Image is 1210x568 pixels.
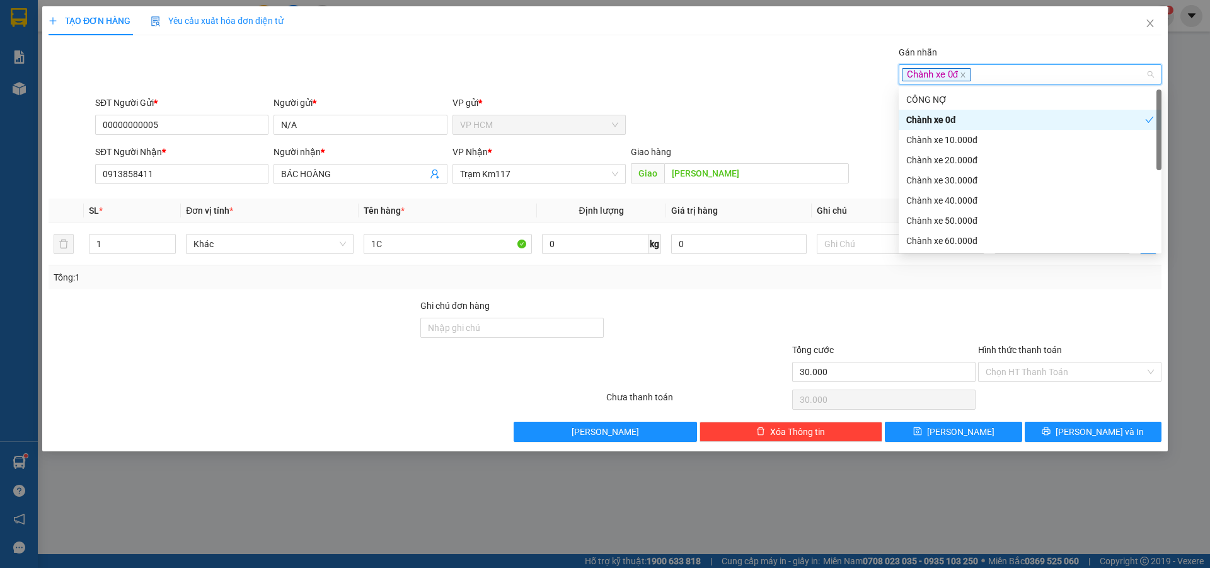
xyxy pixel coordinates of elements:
strong: NHÀ XE THUẬN HƯƠNG [48,7,180,21]
div: Chành xe 20.000đ [899,150,1161,170]
input: Gán nhãn [973,67,976,82]
span: Trạm Km117 [460,165,618,183]
span: Giá trị hàng [671,206,718,216]
span: [PERSON_NAME] [927,425,994,439]
span: Chành xe 0đ [902,68,971,82]
span: user-add [430,169,440,179]
div: VP gửi [452,96,626,110]
span: Giao hàng [631,147,671,157]
input: Dọc đường [664,163,849,183]
div: SĐT Người Nhận [95,145,268,159]
div: Chành xe 60.000đ [906,234,1154,248]
span: [PERSON_NAME] và In [1056,425,1144,439]
div: Chành xe 10.000đ [899,130,1161,150]
button: Close [1132,6,1168,42]
span: Giao [631,163,664,183]
span: Trạm Km117 [125,52,165,59]
span: Số 170 [PERSON_NAME], P8, Q11, [GEOGRAPHIC_DATA][PERSON_NAME] [5,67,87,98]
div: Chành xe 0đ [906,113,1145,127]
div: Chành xe 50.000đ [906,214,1154,228]
span: VP Nhận: [96,52,125,59]
div: Chành xe 50.000đ [899,211,1161,231]
span: VP Nhận [452,147,488,157]
span: Yêu cầu xuất hóa đơn điện tử [151,16,284,26]
input: Ghi chú đơn hàng [420,318,604,338]
div: Chành xe 30.000đ [906,173,1154,187]
input: Ghi Chú [817,234,984,254]
button: [PERSON_NAME] [514,422,697,442]
span: SL [89,206,99,216]
span: [STREET_ADDRESS] [96,78,163,86]
span: close [960,72,966,78]
span: [PERSON_NAME] [572,425,639,439]
input: VD: Bàn, Ghế [364,234,531,254]
img: logo [8,9,40,40]
span: plus [49,16,57,25]
div: Chành xe 40.000đ [899,190,1161,211]
label: Gán nhãn [899,47,937,57]
button: printer[PERSON_NAME] và In [1025,422,1161,442]
div: Chưa thanh toán [605,390,791,412]
label: Hình thức thanh toán [978,345,1062,355]
button: delete [54,234,74,254]
div: CÔNG NỢ [906,93,1154,107]
div: SĐT Người Gửi [95,96,268,110]
div: Tổng: 1 [54,270,467,284]
span: check [1145,115,1154,124]
span: Khác [193,235,346,253]
button: deleteXóa Thông tin [700,422,883,442]
span: Đơn vị tính [186,206,233,216]
strong: HCM - ĐỊNH QUÁN - PHƯƠNG LÂM [59,34,170,42]
span: close [1145,18,1155,28]
span: Tổng cước [792,345,834,355]
strong: (NHÀ XE [GEOGRAPHIC_DATA]) [55,23,174,32]
div: Chành xe 60.000đ [899,231,1161,251]
span: printer [1042,427,1051,437]
span: VP Gửi: [5,52,29,59]
span: delete [756,427,765,437]
span: VP HCM [29,52,55,59]
span: kg [648,234,661,254]
th: Ghi chú [812,199,989,223]
span: TẠO ĐƠN HÀNG [49,16,130,26]
span: Xóa Thông tin [770,425,825,439]
div: Chành xe 20.000đ [906,153,1154,167]
div: CÔNG NỢ [899,90,1161,110]
button: save[PERSON_NAME] [885,422,1022,442]
span: VP HCM [460,115,618,134]
div: Chành xe 10.000đ [906,133,1154,147]
span: save [913,427,922,437]
div: Chành xe 30.000đ [899,170,1161,190]
input: 0 [671,234,807,254]
div: Người nhận [274,145,447,159]
div: Chành xe 40.000đ [906,194,1154,207]
div: Chành xe 0đ [899,110,1161,130]
img: icon [151,16,161,26]
div: Người gửi [274,96,447,110]
label: Ghi chú đơn hàng [420,301,490,311]
span: Định lượng [579,206,624,216]
span: Tên hàng [364,206,405,216]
